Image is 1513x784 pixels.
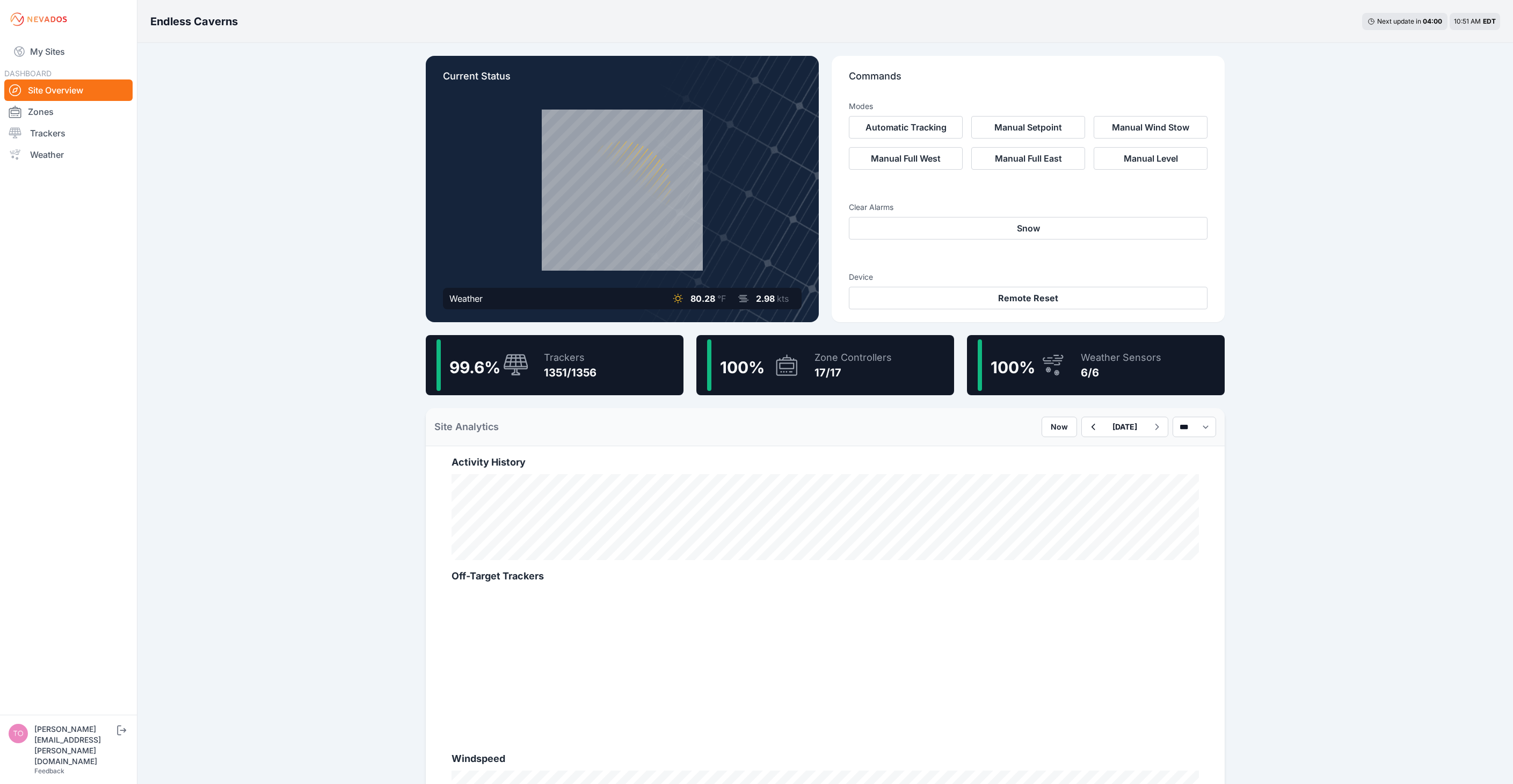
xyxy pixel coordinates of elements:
button: Manual Full East [971,147,1085,170]
button: [DATE] [1104,417,1146,437]
div: [PERSON_NAME][EMAIL_ADDRESS][PERSON_NAME][DOMAIN_NAME] [34,724,115,767]
img: tomasz.barcz@energix-group.com [9,724,28,743]
span: 80.28 [690,293,715,304]
button: Manual Setpoint [971,116,1085,139]
div: Weather Sensors [1081,350,1161,365]
button: Now [1042,417,1077,437]
div: Trackers [544,350,597,365]
span: 2.98 [756,293,775,304]
span: kts [777,293,789,304]
span: 100 % [720,358,765,377]
span: 99.6 % [449,358,500,377]
a: Feedback [34,767,64,775]
h2: Off-Target Trackers [452,569,1199,584]
button: Automatic Tracking [849,116,963,139]
a: Zones [4,101,133,122]
button: Snow [849,217,1208,239]
span: Next update in [1377,17,1421,25]
span: 10:51 AM [1454,17,1481,25]
span: EDT [1483,17,1496,25]
div: 6/6 [1081,365,1161,380]
h2: Site Analytics [434,419,499,434]
nav: Breadcrumb [150,8,238,35]
a: 100%Weather Sensors6/6 [967,335,1225,395]
span: °F [717,293,726,304]
button: Manual Wind Stow [1094,116,1208,139]
div: 04 : 00 [1423,17,1442,26]
span: 100 % [991,358,1035,377]
img: Nevados [9,11,69,28]
h2: Activity History [452,455,1199,470]
p: Commands [849,69,1208,92]
div: Zone Controllers [814,350,892,365]
div: Weather [449,292,483,305]
span: DASHBOARD [4,69,52,78]
a: 100%Zone Controllers17/17 [696,335,954,395]
button: Manual Full West [849,147,963,170]
div: 1351/1356 [544,365,597,380]
a: Trackers [4,122,133,144]
button: Manual Level [1094,147,1208,170]
h3: Device [849,272,1208,282]
h3: Clear Alarms [849,202,1208,213]
h2: Windspeed [452,751,1199,766]
a: 99.6%Trackers1351/1356 [426,335,683,395]
div: 17/17 [814,365,892,380]
h3: Endless Caverns [150,14,238,29]
a: Site Overview [4,79,133,101]
a: My Sites [4,39,133,64]
p: Current Status [443,69,802,92]
a: Weather [4,144,133,165]
button: Remote Reset [849,287,1208,309]
h3: Modes [849,101,873,112]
